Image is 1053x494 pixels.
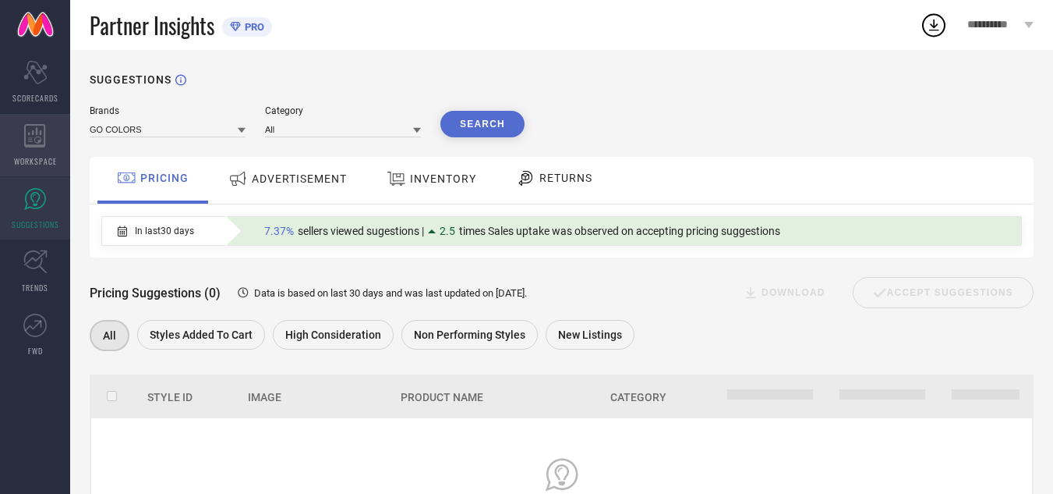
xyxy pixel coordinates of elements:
span: Product Name [401,391,483,403]
span: ADVERTISEMENT [252,172,347,185]
span: 2.5 [440,225,455,237]
span: Style Id [147,391,193,403]
span: Styles Added To Cart [150,329,253,341]
span: In last 30 days [135,226,194,236]
span: FWD [28,345,43,357]
button: Search [440,111,525,137]
span: New Listings [558,329,622,341]
div: Open download list [920,11,948,39]
span: 7.37% [264,225,294,237]
span: RETURNS [539,172,592,184]
h1: SUGGESTIONS [90,73,171,86]
span: Pricing Suggestions (0) [90,286,221,300]
span: Data is based on last 30 days and was last updated on [DATE] . [254,287,527,299]
span: Partner Insights [90,9,214,41]
span: PRO [241,21,264,33]
span: WORKSPACE [14,155,57,167]
span: SUGGESTIONS [12,219,59,230]
span: times Sales uptake was observed on accepting pricing suggestions [459,225,780,237]
span: Category [610,391,666,403]
span: INVENTORY [410,172,476,185]
span: All [103,329,116,342]
span: High Consideration [285,329,381,341]
div: Brands [90,105,246,116]
div: Accept Suggestions [853,277,1034,308]
div: Percentage of sellers who have viewed suggestions for the current Insight Type [256,221,788,241]
span: sellers viewed sugestions | [298,225,424,237]
span: PRICING [140,172,189,184]
div: Category [265,105,421,116]
span: SCORECARDS [12,92,58,104]
span: TRENDS [22,282,48,293]
span: Non Performing Styles [414,329,525,341]
span: Image [248,391,281,403]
